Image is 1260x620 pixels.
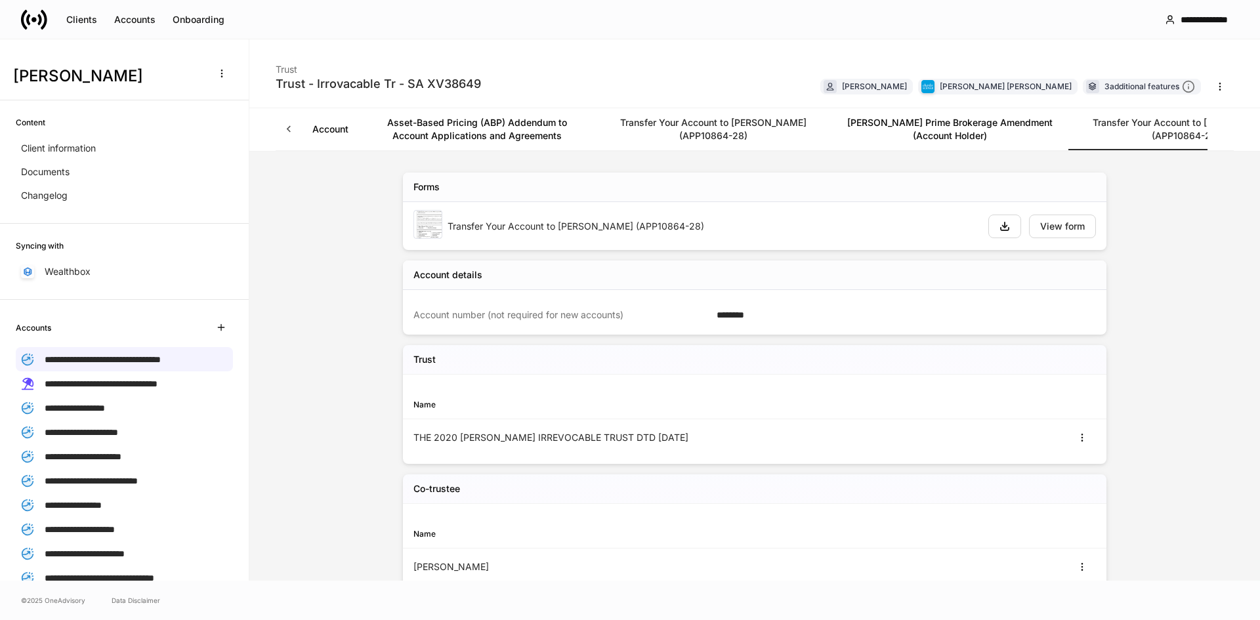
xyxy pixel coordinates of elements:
p: Documents [21,165,70,178]
a: Client information [16,136,233,160]
div: Transfer Your Account to [PERSON_NAME] (APP10864-28) [448,220,978,233]
h5: Co-trustee [413,482,460,495]
div: [PERSON_NAME] [PERSON_NAME] [940,80,1072,93]
h6: Content [16,116,45,129]
a: [PERSON_NAME] Prime Brokerage Amendment (Account Holder) [831,108,1068,150]
img: charles-schwab-BFYFdbvS.png [921,80,934,93]
a: Wealthbox [16,260,233,283]
h6: Accounts [16,321,51,334]
div: Account details [413,268,482,281]
div: THE 2020 [PERSON_NAME] IRREVOCABLE TRUST DTD [DATE] [413,431,755,444]
div: View form [1040,222,1085,231]
p: Wealthbox [45,265,91,278]
button: Clients [58,9,106,30]
a: Asset-Based Pricing (ABP) Addendum to Account Applications and Agreements [359,108,595,150]
h5: Trust [413,353,436,366]
span: © 2025 OneAdvisory [21,595,85,606]
button: Onboarding [164,9,233,30]
div: Name [413,527,755,540]
div: Accounts [114,15,156,24]
div: Clients [66,15,97,24]
div: 3 additional features [1104,80,1195,94]
div: Trust - Irrovacable Tr - SA XV38649 [276,76,481,92]
a: Transfer Your Account to [PERSON_NAME] (APP10864-28) [595,108,831,150]
div: [PERSON_NAME] [413,560,755,573]
a: Changelog [16,184,233,207]
h6: Syncing with [16,239,64,252]
div: Onboarding [173,15,224,24]
a: Documents [16,160,233,184]
a: Data Disclaimer [112,595,160,606]
p: Client information [21,142,96,155]
button: View form [1029,215,1096,238]
p: Changelog [21,189,68,202]
div: Account number (not required for new accounts) [413,308,709,321]
div: Name [413,398,755,411]
div: [PERSON_NAME] [842,80,907,93]
a: Account [302,108,359,150]
div: Trust [276,55,481,76]
div: Forms [413,180,440,194]
h3: [PERSON_NAME] [13,66,203,87]
button: Accounts [106,9,164,30]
